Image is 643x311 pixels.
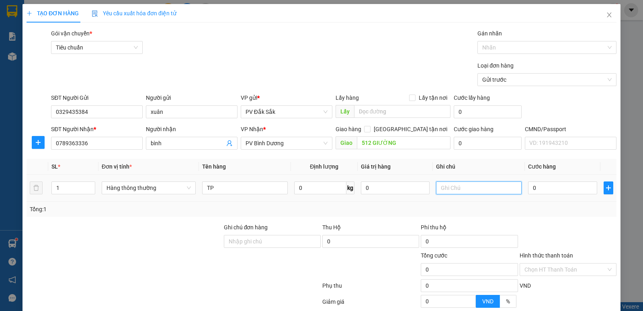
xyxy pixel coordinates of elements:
[32,139,44,146] span: plus
[310,163,338,170] span: Định lượng
[241,93,332,102] div: VP gửi
[454,126,494,132] label: Cước giao hàng
[336,126,361,132] span: Giao hàng
[102,163,132,170] span: Đơn vị tính
[246,137,328,149] span: PV Bình Dương
[51,163,58,170] span: SL
[454,95,490,101] label: Cước lấy hàng
[477,30,502,37] label: Gán nhãn
[202,163,226,170] span: Tên hàng
[604,181,613,194] button: plus
[346,181,354,194] span: kg
[51,125,143,134] div: SĐT Người Nhận
[51,30,92,37] span: Gói vận chuyển
[506,298,510,305] span: %
[371,125,451,134] span: [GEOGRAPHIC_DATA] tận nơi
[27,10,32,16] span: plus
[604,185,613,191] span: plus
[421,252,447,259] span: Tổng cước
[520,252,573,259] label: Hình thức thanh toán
[322,224,341,231] span: Thu Hộ
[421,223,518,235] div: Phí thu hộ
[354,105,451,118] input: Dọc đường
[241,126,263,132] span: VP Nhận
[598,4,620,27] button: Close
[202,181,288,194] input: VD: Bàn, Ghế
[525,125,616,134] div: CMND/Passport
[30,181,43,194] button: delete
[416,93,451,102] span: Lấy tận nơi
[433,159,525,175] th: Ghi chú
[146,93,238,102] div: Người gửi
[336,136,357,149] span: Giao
[520,282,531,289] span: VND
[224,224,268,231] label: Ghi chú đơn hàng
[357,136,451,149] input: Dọc đường
[477,62,514,69] label: Loại đơn hàng
[436,181,522,194] input: Ghi Chú
[454,137,522,150] input: Cước giao hàng
[454,105,522,118] input: Cước lấy hàng
[224,235,321,248] input: Ghi chú đơn hàng
[226,140,233,146] span: user-add
[606,12,612,18] span: close
[106,182,191,194] span: Hàng thông thường
[528,163,556,170] span: Cước hàng
[27,10,79,16] span: TẠO ĐƠN HÀNG
[336,105,354,118] span: Lấy
[482,74,612,86] span: Gửi trước
[482,298,494,305] span: VND
[246,106,328,118] span: PV Đắk Sắk
[336,95,359,101] span: Lấy hàng
[51,93,143,102] div: SĐT Người Gửi
[361,163,391,170] span: Giá trị hàng
[30,205,249,214] div: Tổng: 1
[56,41,138,54] span: Tiêu chuẩn
[361,181,430,194] input: 0
[321,281,420,295] div: Phụ thu
[146,125,238,134] div: Người nhận
[32,136,45,149] button: plus
[92,10,98,17] img: icon
[92,10,176,16] span: Yêu cầu xuất hóa đơn điện tử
